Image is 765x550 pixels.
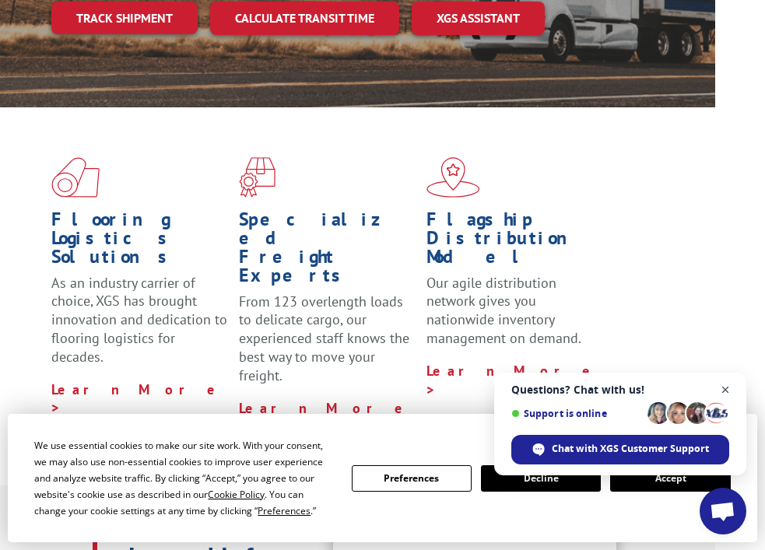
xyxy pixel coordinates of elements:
[239,399,409,436] a: Learn More >
[426,274,581,347] span: Our agile distribution network gives you nationwide inventory management on demand.
[511,408,642,419] span: Support is online
[426,210,602,274] h1: Flagship Distribution Model
[51,380,222,417] a: Learn More >
[239,293,415,399] p: From 123 overlength loads to delicate cargo, our experienced staff knows the best way to move you...
[51,274,227,366] span: As an industry carrier of choice, XGS has brought innovation and dedication to flooring logistics...
[610,465,730,492] button: Accept
[208,488,265,501] span: Cookie Policy
[426,362,597,398] a: Learn More >
[34,437,332,519] div: We use essential cookies to make our site work. With your consent, we may also use non-essential ...
[552,442,709,456] span: Chat with XGS Customer Support
[700,488,746,534] div: Open chat
[51,157,100,198] img: xgs-icon-total-supply-chain-intelligence-red
[239,210,415,293] h1: Specialized Freight Experts
[426,157,480,198] img: xgs-icon-flagship-distribution-model-red
[239,157,275,198] img: xgs-icon-focused-on-flooring-red
[412,2,545,35] a: XGS ASSISTANT
[8,414,757,542] div: Cookie Consent Prompt
[481,465,601,492] button: Decline
[352,465,472,492] button: Preferences
[511,384,729,396] span: Questions? Chat with us!
[210,2,399,35] a: Calculate transit time
[511,435,729,464] div: Chat with XGS Customer Support
[258,504,311,517] span: Preferences
[716,380,735,400] span: Close chat
[51,2,198,34] a: Track shipment
[51,210,227,274] h1: Flooring Logistics Solutions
